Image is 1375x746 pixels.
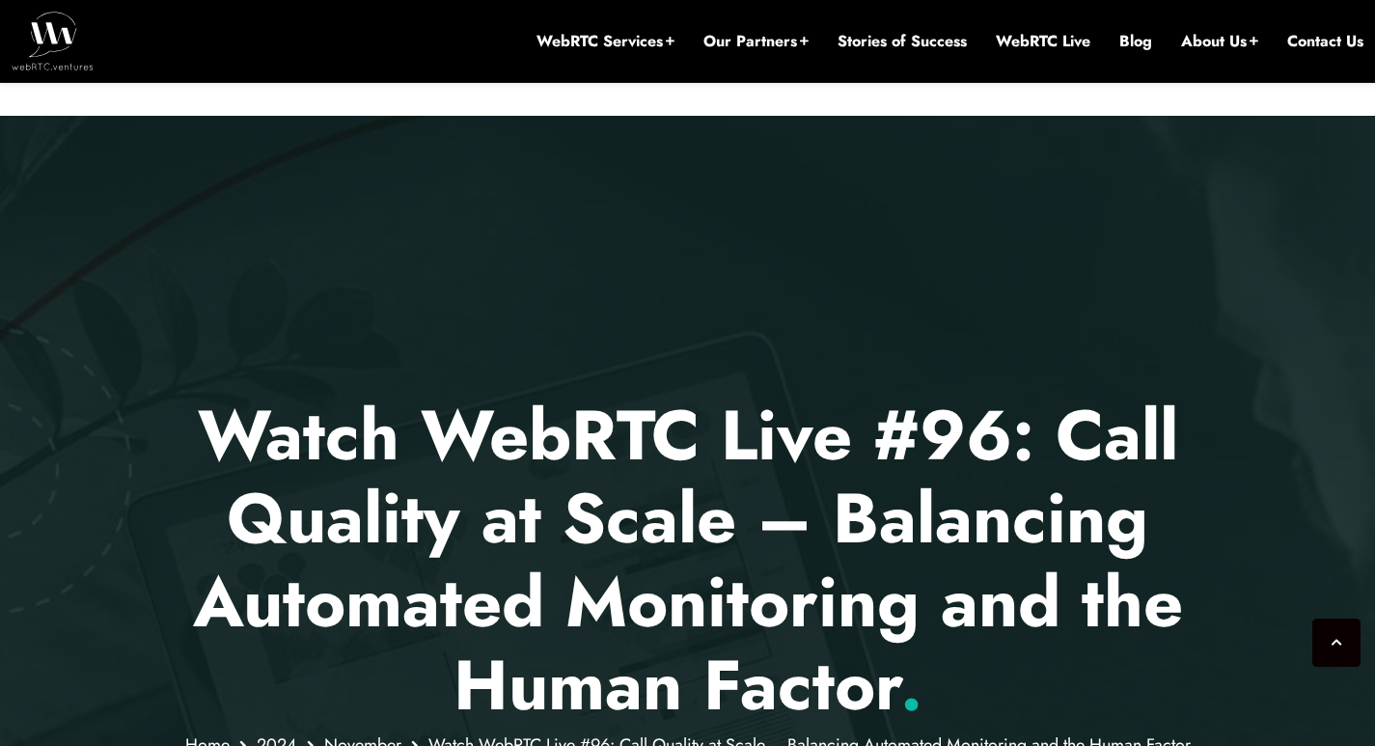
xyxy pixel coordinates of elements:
[12,12,94,69] img: WebRTC.ventures
[1287,31,1363,52] a: Contact Us
[900,635,922,735] span: .
[1181,31,1258,52] a: About Us
[838,31,967,52] a: Stories of Success
[703,31,809,52] a: Our Partners
[996,31,1090,52] a: WebRTC Live
[123,394,1252,728] p: Watch WebRTC Live #96: Call Quality at Scale – Balancing Automated Monitoring and the Human Factor
[536,31,674,52] a: WebRTC Services
[1119,31,1152,52] a: Blog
